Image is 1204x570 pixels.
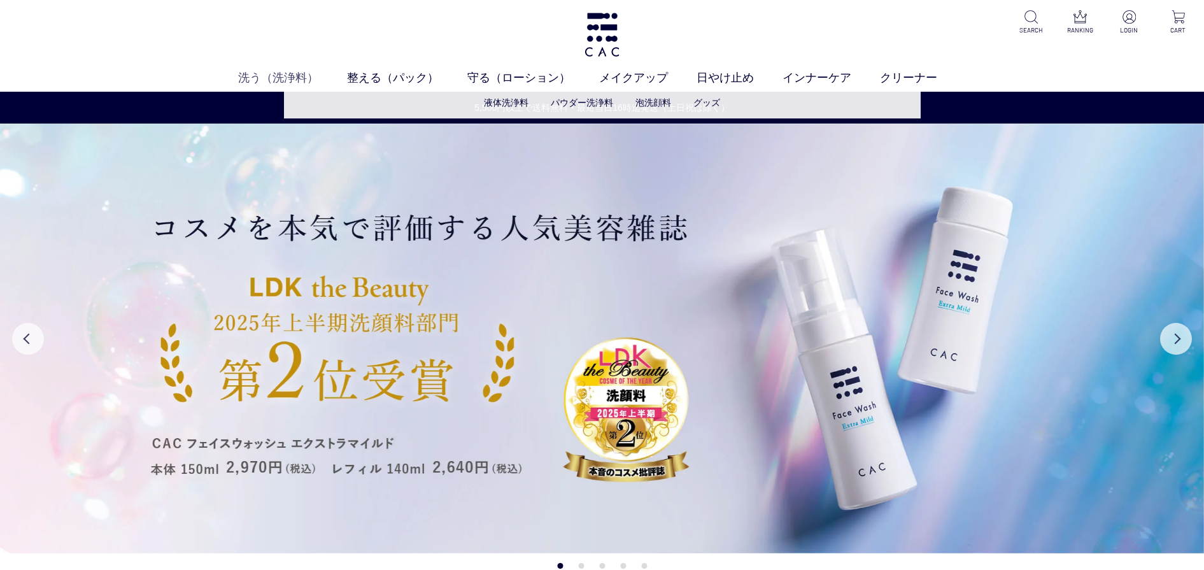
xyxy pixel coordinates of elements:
[599,563,605,569] button: 3 of 5
[620,563,626,569] button: 4 of 5
[1114,25,1145,35] p: LOGIN
[1,101,1203,115] a: 5,500円以上で送料無料・最短当日16時迄発送（土日祝は除く）
[1163,25,1194,35] p: CART
[1114,10,1145,35] a: LOGIN
[783,69,880,87] a: インナーケア
[1163,10,1194,35] a: CART
[347,69,467,87] a: 整える（パック）
[880,69,966,87] a: クリーナー
[1065,25,1096,35] p: RANKING
[1065,10,1096,35] a: RANKING
[1160,323,1192,355] button: Next
[1016,10,1047,35] a: SEARCH
[557,563,563,569] button: 1 of 5
[551,97,613,108] a: パウダー洗浄料
[599,69,697,87] a: メイクアップ
[1016,25,1047,35] p: SEARCH
[641,563,647,569] button: 5 of 5
[693,97,720,108] a: グッズ
[578,563,584,569] button: 2 of 5
[583,13,621,57] img: logo
[484,97,528,108] a: 液体洗浄料
[12,323,44,355] button: Previous
[635,97,671,108] a: 泡洗顔料
[467,69,599,87] a: 守る（ローション）
[697,69,783,87] a: 日やけ止め
[238,69,347,87] a: 洗う（洗浄料）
